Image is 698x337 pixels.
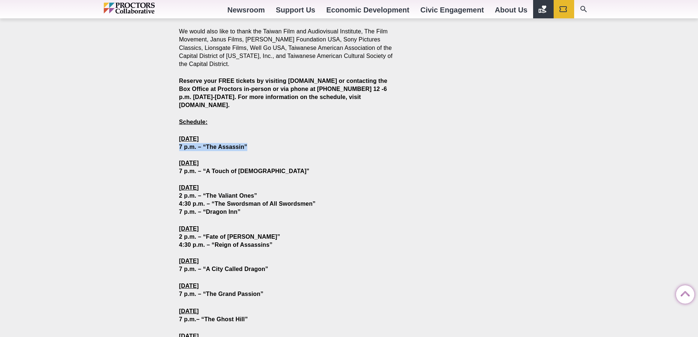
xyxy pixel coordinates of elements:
[179,283,199,289] u: [DATE]
[196,316,248,322] strong: – “The Ghost Hill”
[179,266,269,272] strong: 7 p.m. – “A City Called Dragon”
[179,184,199,191] u: [DATE]
[676,286,691,300] a: Back to Top
[179,291,263,297] strong: 7 p.m. – “The Grand Passion”
[179,226,199,232] u: [DATE]
[179,136,199,142] u: [DATE]
[179,144,310,174] strong: 7 p.m. – “The Assassin” 7 p.m. – “A Touch of [DEMOGRAPHIC_DATA]”
[179,308,199,314] u: [DATE]
[179,78,387,108] strong: Reserve your FREE tickets by visiting [DOMAIN_NAME] or contacting the Box Office at Proctors in-p...
[104,3,186,14] img: Proctors logo
[179,258,199,264] u: [DATE]
[179,242,273,264] strong: 4:30 p.m. – “Reign of Assassins”
[179,316,196,322] strong: 7 p.m.
[179,234,280,240] strong: 2 p.m. – “Fate of [PERSON_NAME]”
[179,28,395,68] p: We would also like to thank the Taiwan Film and Audiovisual Institute, The Film Movement, Janus F...
[179,160,199,166] u: [DATE]
[179,119,208,125] u: Schedule:
[179,193,316,215] strong: 2 p.m. – “The Valiant Ones” 4:30 p.m. – “The Swordsman of All Swordsmen” 7 p.m. – “Dragon Inn”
